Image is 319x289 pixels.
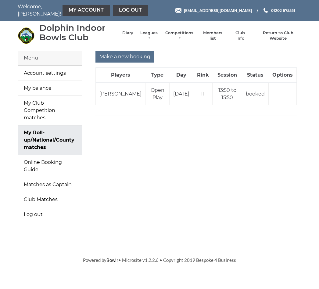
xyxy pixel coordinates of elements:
[18,81,82,96] a: My balance
[96,67,145,83] th: Players
[175,8,252,13] a: Email [EMAIL_ADDRESS][DOMAIN_NAME]
[18,207,82,222] a: Log out
[145,83,170,105] td: Open Play
[271,8,295,13] span: 01202 675551
[145,67,170,83] th: Type
[184,8,252,13] span: [EMAIL_ADDRESS][DOMAIN_NAME]
[139,30,159,41] a: Leagues
[242,83,269,105] td: booked
[255,30,301,41] a: Return to Club Website
[263,8,268,13] img: Phone us
[175,8,181,13] img: Email
[83,257,236,263] span: Powered by • Microsite v1.2.2.6 • Copyright 2019 Bespoke 4 Business
[95,51,154,63] input: Make a new booking
[18,27,34,44] img: Dolphin Indoor Bowls Club
[106,257,118,263] a: Bowlr
[165,30,194,41] a: Competitions
[193,67,213,83] th: Rink
[18,3,131,18] nav: Welcome, [PERSON_NAME]!
[113,5,148,16] a: Log out
[213,67,242,83] th: Session
[18,192,82,207] a: Club Matches
[231,30,249,41] a: Club Info
[96,83,145,105] td: [PERSON_NAME]
[200,30,225,41] a: Members list
[263,8,295,13] a: Phone us 01202 675551
[193,83,213,105] td: 11
[18,125,82,155] a: My Roll-up/National/County matches
[18,51,82,66] div: Menu
[18,66,82,81] a: Account settings
[122,30,133,36] a: Diary
[18,96,82,125] a: My Club Competition matches
[170,67,193,83] th: Day
[213,83,242,105] td: 13:50 to 15:50
[269,67,297,83] th: Options
[170,83,193,105] td: [DATE]
[18,155,82,177] a: Online Booking Guide
[39,23,116,42] div: Dolphin Indoor Bowls Club
[242,67,269,83] th: Status
[18,177,82,192] a: Matches as Captain
[63,5,110,16] a: My Account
